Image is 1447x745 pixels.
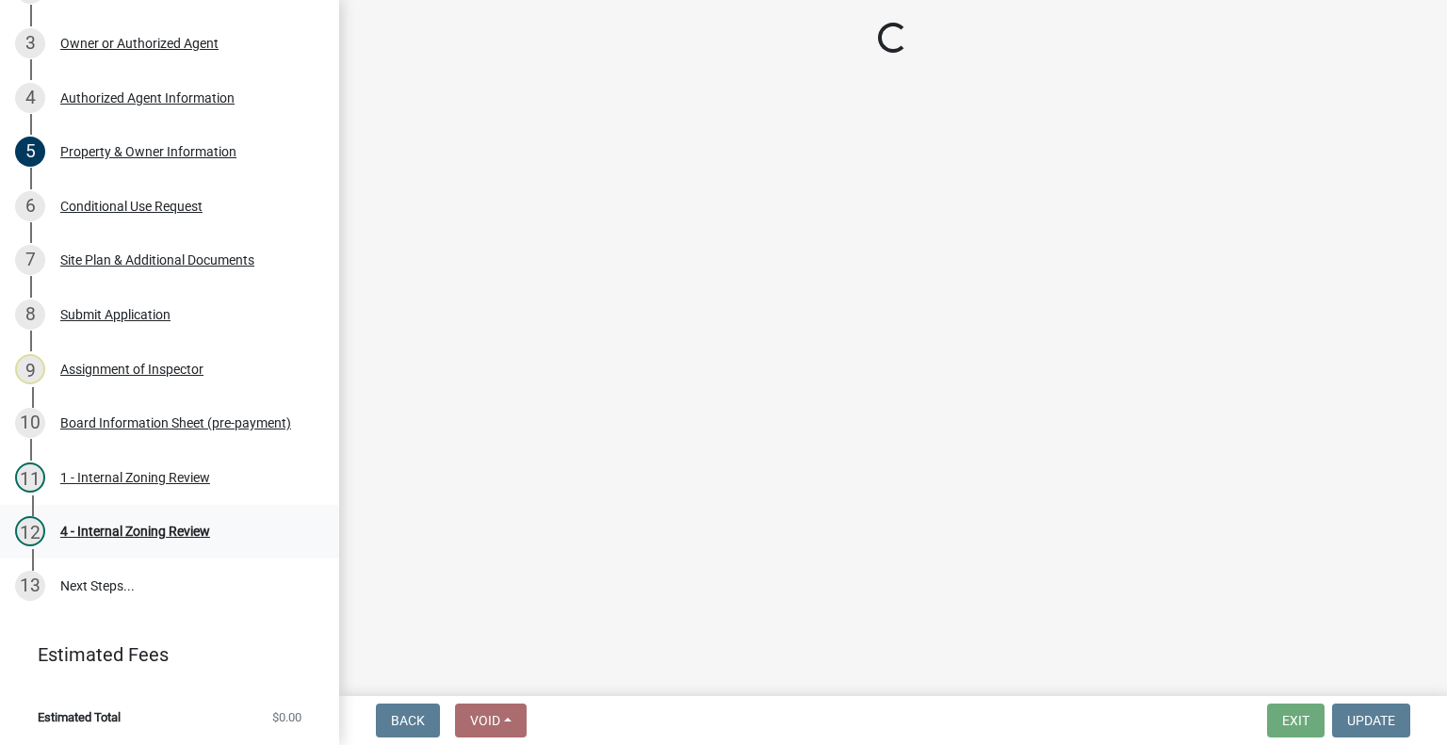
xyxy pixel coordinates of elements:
[60,416,291,429] div: Board Information Sheet (pre-payment)
[15,636,309,673] a: Estimated Fees
[60,91,235,105] div: Authorized Agent Information
[15,191,45,221] div: 6
[376,704,440,737] button: Back
[60,200,203,213] div: Conditional Use Request
[60,471,210,484] div: 1 - Internal Zoning Review
[455,704,527,737] button: Void
[60,363,203,376] div: Assignment of Inspector
[15,300,45,330] div: 8
[15,245,45,275] div: 7
[470,713,500,728] span: Void
[60,525,210,538] div: 4 - Internal Zoning Review
[15,462,45,493] div: 11
[272,711,301,723] span: $0.00
[15,408,45,438] div: 10
[15,516,45,546] div: 12
[15,137,45,167] div: 5
[60,37,219,50] div: Owner or Authorized Agent
[60,253,254,267] div: Site Plan & Additional Documents
[15,571,45,601] div: 13
[38,711,121,723] span: Estimated Total
[1347,713,1395,728] span: Update
[60,308,171,321] div: Submit Application
[15,83,45,113] div: 4
[391,713,425,728] span: Back
[15,354,45,384] div: 9
[15,28,45,58] div: 3
[1267,704,1325,737] button: Exit
[60,145,236,158] div: Property & Owner Information
[1332,704,1410,737] button: Update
